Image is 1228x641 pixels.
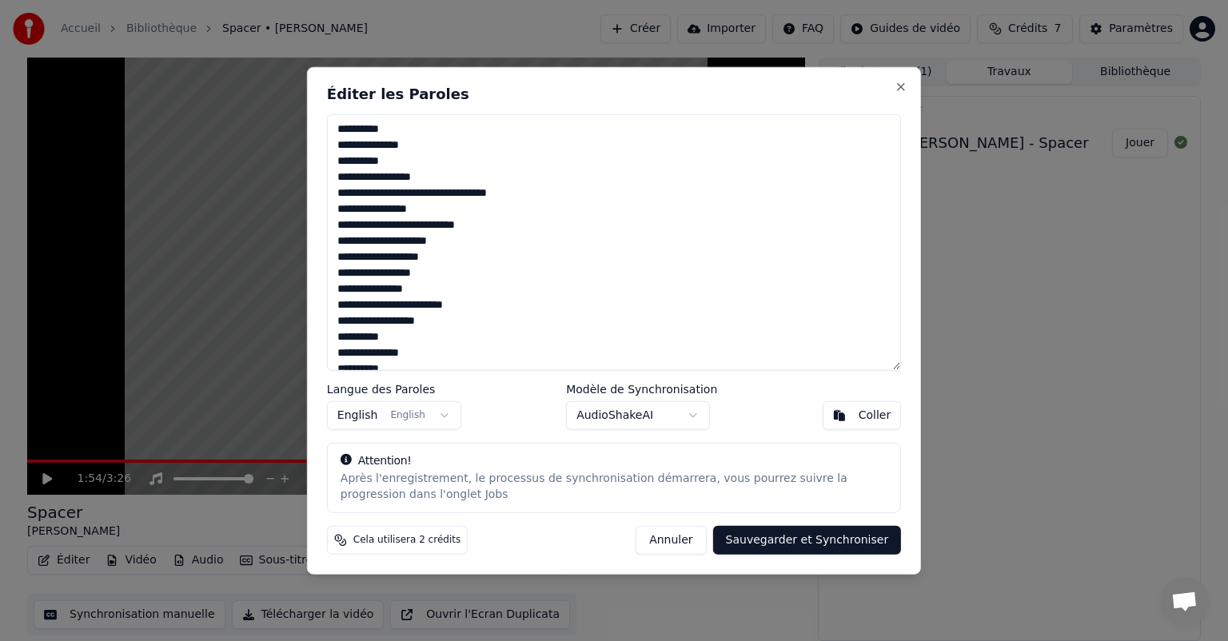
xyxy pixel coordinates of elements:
button: Coller [823,400,902,429]
label: Modèle de Synchronisation [566,383,717,394]
span: Cela utilisera 2 crédits [353,533,460,546]
button: Annuler [636,525,706,554]
button: Sauvegarder et Synchroniser [713,525,902,554]
label: Langue des Paroles [327,383,461,394]
div: Attention! [341,452,887,468]
div: Après l'enregistrement, le processus de synchronisation démarrera, vous pourrez suivre la progres... [341,470,887,502]
h2: Éditer les Paroles [327,87,901,102]
div: Coller [859,407,891,423]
